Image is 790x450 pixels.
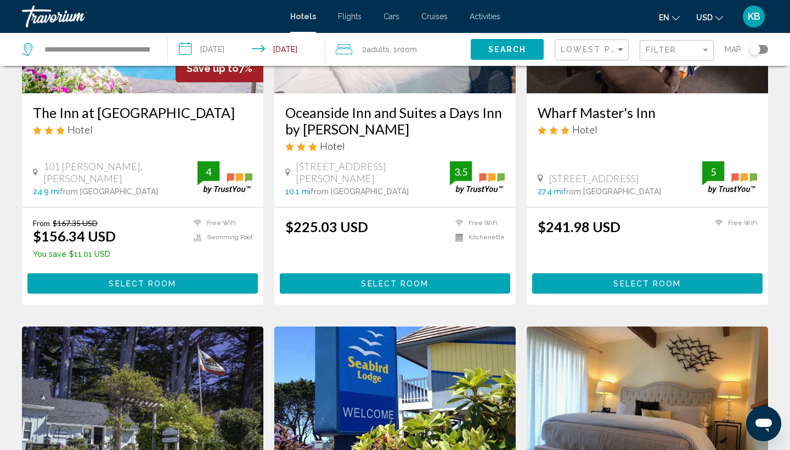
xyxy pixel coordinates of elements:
[450,165,472,178] div: 3.5
[532,273,763,294] button: Select Room
[538,123,757,136] div: 3 star Hotel
[538,187,563,196] span: 27.4 mi
[383,12,399,21] a: Cars
[27,273,258,294] button: Select Room
[285,140,505,152] div: 3 star Hotel
[33,104,252,121] a: The Inn at [GEOGRAPHIC_DATA]
[702,165,724,178] div: 5
[43,160,198,184] span: 101 [PERSON_NAME], [PERSON_NAME]
[109,279,176,288] span: Select Room
[725,42,741,57] span: Map
[640,40,714,62] button: Filter
[702,161,757,194] img: trustyou-badge.svg
[325,33,471,66] button: Travelers: 2 adults, 0 children
[53,218,98,228] del: $167.35 USD
[33,228,116,244] ins: $156.34 USD
[168,33,325,66] button: Check-in date: Aug 16, 2025 Check-out date: Aug 17, 2025
[659,13,669,22] span: en
[613,279,681,288] span: Select Room
[361,279,428,288] span: Select Room
[33,250,116,258] p: $11.01 USD
[421,12,448,21] a: Cruises
[746,406,781,441] iframe: Button to launch messaging window
[538,104,757,121] a: Wharf Master's Inn
[296,160,450,184] span: [STREET_ADDRESS][PERSON_NAME]
[366,45,390,54] span: Adults
[285,187,311,196] span: 10.1 mi
[488,46,527,54] span: Search
[659,9,680,25] button: Change language
[285,104,505,137] a: Oceanside Inn and Suites a Days Inn by [PERSON_NAME]
[285,218,368,235] ins: $225.03 USD
[198,165,219,178] div: 4
[532,276,763,288] a: Select Room
[280,276,510,288] a: Select Room
[538,218,620,235] ins: $241.98 USD
[33,187,60,196] span: 24.9 mi
[646,46,677,54] span: Filter
[27,276,258,288] a: Select Room
[33,218,50,228] span: From
[709,218,757,228] li: Free WiFi
[397,45,417,54] span: Room
[338,12,362,21] a: Flights
[320,140,345,152] span: Hotel
[563,187,661,196] span: from [GEOGRAPHIC_DATA]
[22,5,279,27] a: Travorium
[33,123,252,136] div: 3 star Hotel
[748,11,760,22] span: KB
[696,13,713,22] span: USD
[572,123,597,136] span: Hotel
[450,233,505,243] li: Kitchenette
[311,187,409,196] span: from [GEOGRAPHIC_DATA]
[696,9,723,25] button: Change currency
[290,12,316,21] a: Hotels
[188,233,252,243] li: Swimming Pool
[67,123,93,136] span: Hotel
[390,42,417,57] span: , 1
[362,42,390,57] span: 2
[450,218,505,228] li: Free WiFi
[740,5,768,28] button: User Menu
[549,172,639,184] span: [STREET_ADDRESS]
[470,12,500,21] a: Activities
[561,46,625,55] mat-select: Sort by
[450,161,505,194] img: trustyou-badge.svg
[188,218,252,228] li: Free WiFi
[280,273,510,294] button: Select Room
[60,187,158,196] span: from [GEOGRAPHIC_DATA]
[741,44,768,54] button: Toggle map
[198,161,252,194] img: trustyou-badge.svg
[561,45,631,54] span: Lowest Price
[33,250,66,258] span: You save
[471,39,544,59] button: Search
